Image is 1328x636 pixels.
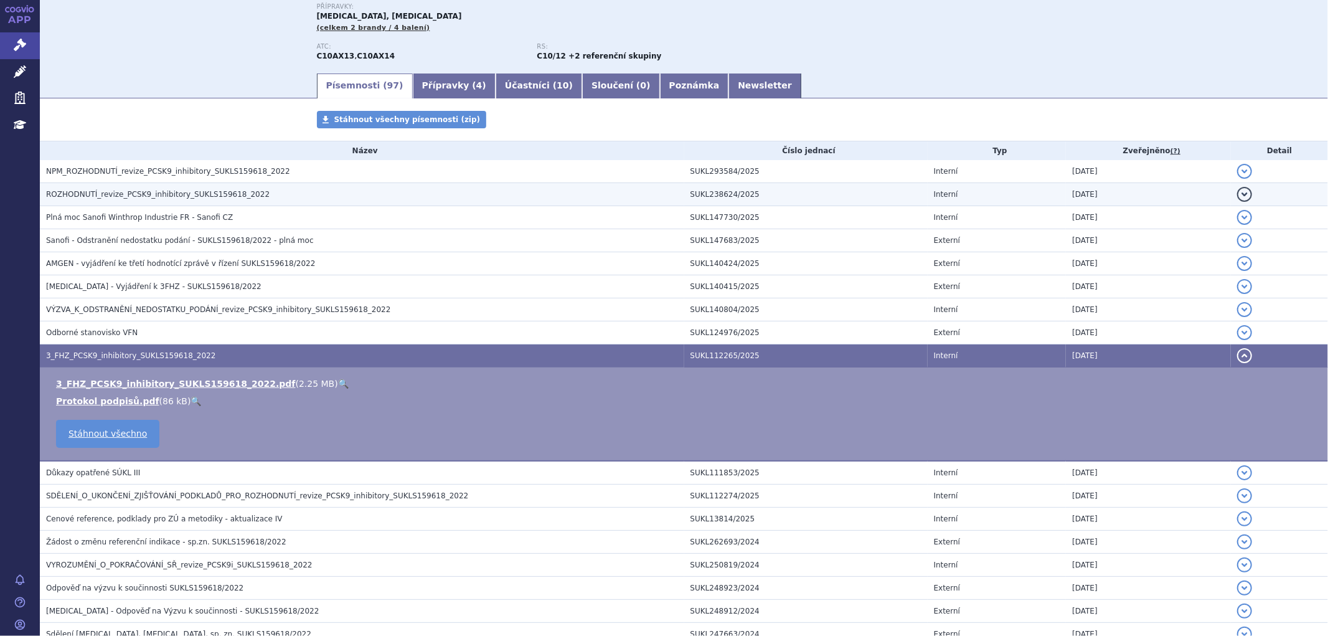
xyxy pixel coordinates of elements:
button: detail [1237,348,1252,363]
span: 86 kB [162,396,187,406]
span: Interní [934,468,958,477]
a: Newsletter [728,74,801,98]
span: Externí [934,282,960,291]
a: Stáhnout všechny písemnosti (zip) [317,111,487,128]
p: Přípravky: [317,3,758,11]
button: detail [1237,302,1252,317]
button: detail [1237,604,1252,619]
span: 4 [476,80,483,90]
p: ATC: [317,43,525,50]
span: Důkazy opatřené SÚKL III [46,468,140,477]
td: [DATE] [1066,577,1231,600]
button: detail [1237,256,1252,271]
a: Protokol podpisů.pdf [56,396,159,406]
a: 3_FHZ_PCSK9_inhibitory_SUKLS159618_2022.pdf [56,379,296,389]
span: Interní [934,305,958,314]
a: Přípravky (4) [413,74,496,98]
td: SUKL250819/2024 [684,554,928,577]
a: Písemnosti (97) [317,74,413,98]
span: Stáhnout všechny písemnosti (zip) [334,115,481,124]
div: , [317,43,537,62]
td: [DATE] [1066,298,1231,321]
td: [DATE] [1066,554,1231,577]
span: Interní [934,213,958,222]
span: ROZHODNUTÍ_revize_PCSK9_inhibitory_SUKLS159618_2022 [46,190,270,199]
th: Detail [1231,141,1328,160]
td: SUKL293584/2025 [684,160,928,183]
button: detail [1237,534,1252,549]
th: Název [40,141,684,160]
span: 0 [640,80,646,90]
span: 10 [557,80,568,90]
span: 97 [387,80,399,90]
span: Externí [934,236,960,245]
th: Zveřejněno [1066,141,1231,160]
span: Sanofi - Odstranění nedostatku podání - SUKLS159618/2022 - plná moc [46,236,314,245]
span: AMGEN - vyjádření ke třetí hodnotící zprávě v řízení SUKLS159618/2022 [46,259,315,268]
a: Účastníci (10) [496,74,582,98]
span: Interní [934,351,958,360]
strong: evolokumab [537,52,567,60]
span: VYROZUMĚNÍ_O_POKRAČOVÁNÍ_SŘ_revize_PCSK9i_SUKLS159618_2022 [46,561,313,569]
td: [DATE] [1066,461,1231,485]
td: SUKL140415/2025 [684,275,928,298]
span: Odpověď na výzvu k součinnosti SUKLS159618/2022 [46,584,243,592]
td: SUKL124976/2025 [684,321,928,344]
button: detail [1237,164,1252,179]
button: detail [1237,325,1252,340]
strong: +2 referenční skupiny [568,52,661,60]
span: NPM_ROZHODNUTÍ_revize_PCSK9_inhibitory_SUKLS159618_2022 [46,167,290,176]
span: Externí [934,538,960,546]
td: [DATE] [1066,160,1231,183]
td: SUKL262693/2024 [684,531,928,554]
td: [DATE] [1066,206,1231,229]
td: [DATE] [1066,275,1231,298]
span: 3_FHZ_PCSK9_inhibitory_SUKLS159618_2022 [46,351,215,360]
span: Plná moc Sanofi Winthrop Industrie FR - Sanofi CZ [46,213,233,222]
td: [DATE] [1066,229,1231,252]
strong: ALIROKUMAB [357,52,395,60]
span: Interní [934,515,958,523]
button: detail [1237,558,1252,572]
td: [DATE] [1066,485,1231,508]
button: detail [1237,233,1252,248]
span: Externí [934,259,960,268]
abbr: (?) [1170,147,1180,156]
button: detail [1237,465,1252,480]
span: Praluent - Vyjádření k 3FHZ - SUKLS159618/2022 [46,282,261,291]
a: Stáhnout všechno [56,420,159,448]
td: [DATE] [1066,321,1231,344]
td: SUKL111853/2025 [684,461,928,485]
span: Odborné stanovisko VFN [46,328,138,337]
a: 🔍 [191,396,201,406]
span: Externí [934,584,960,592]
span: Žádost o změnu referenční indikace - sp.zn. SUKLS159618/2022 [46,538,286,546]
td: SUKL112265/2025 [684,344,928,368]
button: detail [1237,210,1252,225]
td: SUKL147730/2025 [684,206,928,229]
span: Interní [934,190,958,199]
td: SUKL248923/2024 [684,577,928,600]
td: SUKL248912/2024 [684,600,928,623]
a: 🔍 [338,379,349,389]
td: SUKL147683/2025 [684,229,928,252]
th: Typ [928,141,1067,160]
button: detail [1237,488,1252,503]
td: SUKL112274/2025 [684,485,928,508]
span: Praluent - Odpověď na Výzvu k součinnosti - SUKLS159618/2022 [46,607,319,615]
td: [DATE] [1066,183,1231,206]
span: Interní [934,167,958,176]
button: detail [1237,581,1252,596]
button: detail [1237,279,1252,294]
td: [DATE] [1066,508,1231,531]
span: SDĚLENÍ_O_UKONČENÍ_ZJIŠŤOVÁNÍ_PODKLADŮ_PRO_ROZHODNUTÍ_revize_PCSK9_inhibitory_SUKLS159618_2022 [46,491,468,500]
a: Sloučení (0) [582,74,659,98]
li: ( ) [56,377,1316,390]
strong: EVOLOKUMAB [317,52,355,60]
a: Poznámka [660,74,729,98]
p: RS: [537,43,745,50]
td: [DATE] [1066,344,1231,368]
span: Externí [934,607,960,615]
li: ( ) [56,395,1316,407]
td: [DATE] [1066,600,1231,623]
